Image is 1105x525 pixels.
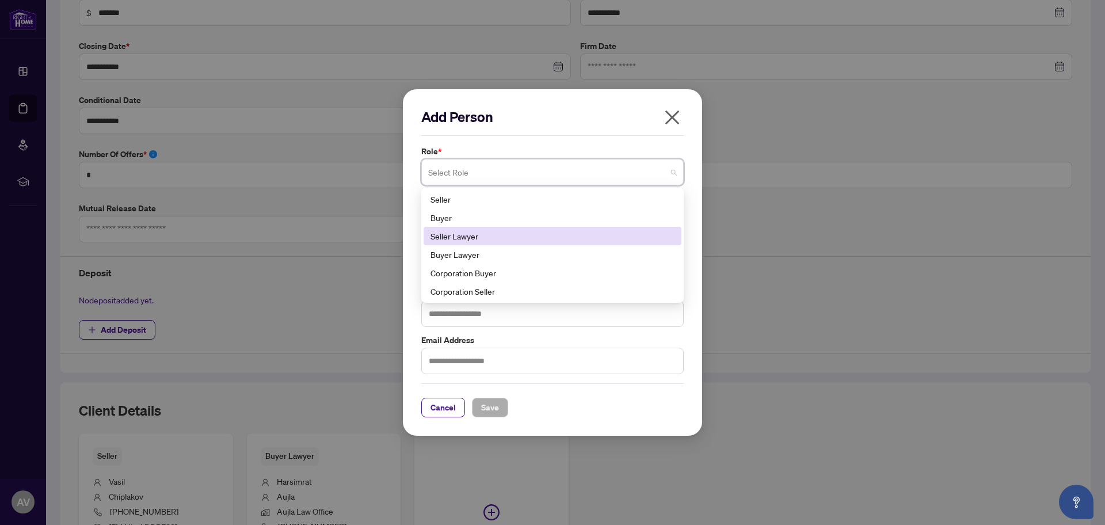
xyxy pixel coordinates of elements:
[430,248,675,261] div: Buyer Lawyer
[424,282,681,300] div: Corporation Seller
[421,398,465,417] button: Cancel
[424,208,681,227] div: Buyer
[421,145,684,158] label: Role
[424,245,681,264] div: Buyer Lawyer
[424,227,681,245] div: Seller Lawyer
[430,285,675,298] div: Corporation Seller
[430,398,456,417] span: Cancel
[663,108,681,127] span: close
[424,264,681,282] div: Corporation Buyer
[1059,485,1093,519] button: Open asap
[472,398,508,417] button: Save
[421,108,684,126] h2: Add Person
[430,267,675,279] div: Corporation Buyer
[421,334,684,347] label: Email Address
[430,193,675,206] div: Seller
[424,190,681,208] div: Seller
[430,211,675,224] div: Buyer
[430,230,675,242] div: Seller Lawyer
